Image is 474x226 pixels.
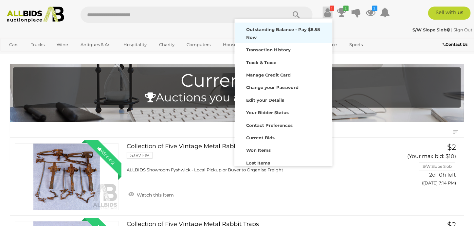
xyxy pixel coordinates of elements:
[235,118,332,131] a: Contact Preferences
[343,6,349,11] i: 2
[447,143,456,152] span: $2
[246,85,299,90] strong: Change your Password
[412,27,450,32] strong: S/W Slope Slob
[246,47,291,52] strong: Transaction History
[330,6,334,11] i: !
[246,27,320,40] strong: Outstanding Balance - Pay $8.58 Now
[235,23,332,43] a: Outstanding Balance - Pay $8.58 Now
[119,39,151,50] a: Hospitality
[246,135,275,140] strong: Current Bids
[219,39,251,50] a: Household
[337,7,347,18] a: 2
[155,39,179,50] a: Charity
[393,143,458,189] a: $2 (Your max bid: $10) S/W Slope Slob 2d 10h left ([DATE] 7:14 PM)
[246,148,271,153] strong: Won Items
[235,93,332,106] a: Edit your Details
[345,39,367,50] a: Sports
[246,123,293,128] strong: Contact Preferences
[280,7,313,23] button: Search
[451,27,452,32] span: |
[91,140,121,170] div: Winning
[135,192,174,198] span: Watch this item
[323,7,333,18] a: !
[246,160,270,165] strong: Lost Items
[246,110,289,115] strong: Your Bidder Status
[366,7,376,18] a: 2
[235,56,332,68] a: Track & Trace
[443,41,469,48] a: Contact Us
[127,189,175,199] a: Watch this item
[428,7,471,20] a: Sell with us
[453,27,472,32] a: Sign Out
[4,7,67,23] img: Allbids.com.au
[16,71,458,91] h1: Current Bids
[5,50,60,61] a: [GEOGRAPHIC_DATA]
[372,6,377,11] i: 2
[235,68,332,80] a: Manage Credit Card
[53,39,73,50] a: Wine
[76,39,115,50] a: Antiques & Art
[235,106,332,118] a: Your Bidder Status
[235,80,332,93] a: Change your Password
[246,97,284,103] strong: Edit your Details
[235,156,332,168] a: Lost Items
[132,143,384,173] a: Collection of Five Vintage Metal Rabbit Traps 53871-19 ALLBIDS Showroom Fyshwick - Local Pickup o...
[15,143,119,210] a: Winning
[246,72,291,78] strong: Manage Credit Card
[16,91,458,104] h4: Auctions you are bidding on
[5,39,23,50] a: Cars
[183,39,215,50] a: Computers
[412,27,451,32] a: S/W Slope Slob
[246,60,276,65] strong: Track & Trace
[235,131,332,143] a: Current Bids
[27,39,49,50] a: Trucks
[443,42,467,47] b: Contact Us
[235,43,332,55] a: Transaction History
[235,143,332,156] a: Won Items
